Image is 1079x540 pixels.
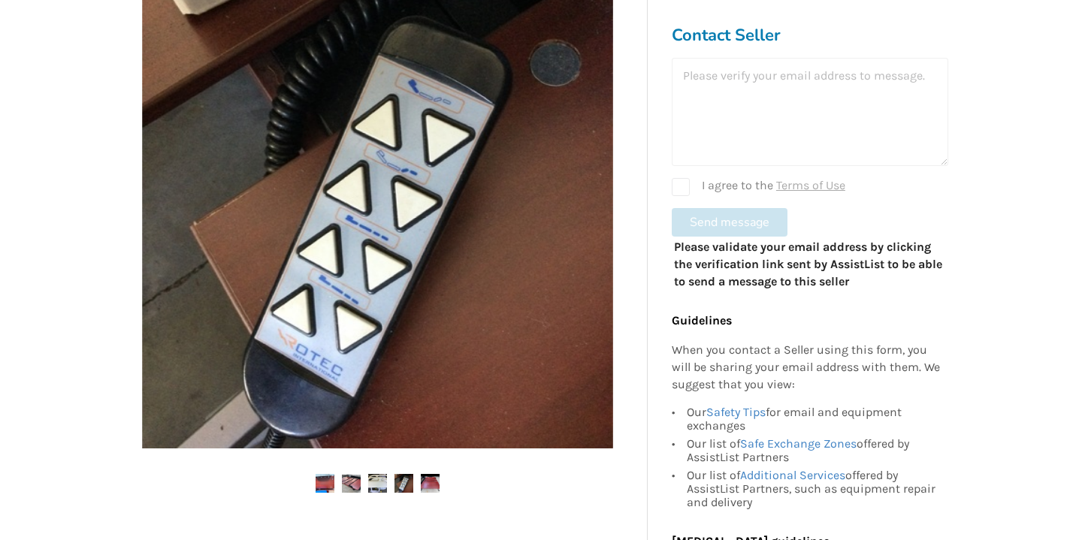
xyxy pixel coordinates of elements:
[687,466,941,509] div: Our list of offered by AssistList Partners, such as equipment repair and delivery
[740,436,857,451] a: Safe Exchange Zones
[706,405,766,419] a: Safety Tips
[342,474,361,493] img: hospital bed automatic-hospital bed-bedroom equipment-other-assistlist-listing
[687,435,941,466] div: Our list of offered by AssistList Partners
[316,474,334,493] img: hospital bed automatic-hospital bed-bedroom equipment-other-assistlist-listing
[421,474,440,493] img: hospital bed automatic-hospital bed-bedroom equipment-other-assistlist-listing
[674,239,945,291] p: Please validate your email address by clicking the verification link sent by AssistList to be abl...
[672,25,948,46] h3: Contact Seller
[394,474,413,493] img: hospital bed automatic-hospital bed-bedroom equipment-other-assistlist-listing
[368,474,387,493] img: hospital bed automatic-hospital bed-bedroom equipment-other-assistlist-listing
[687,406,941,435] div: Our for email and equipment exchanges
[740,468,845,482] a: Additional Services
[672,342,941,394] p: When you contact a Seller using this form, you will be sharing your email address with them. We s...
[672,313,732,327] b: Guidelines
